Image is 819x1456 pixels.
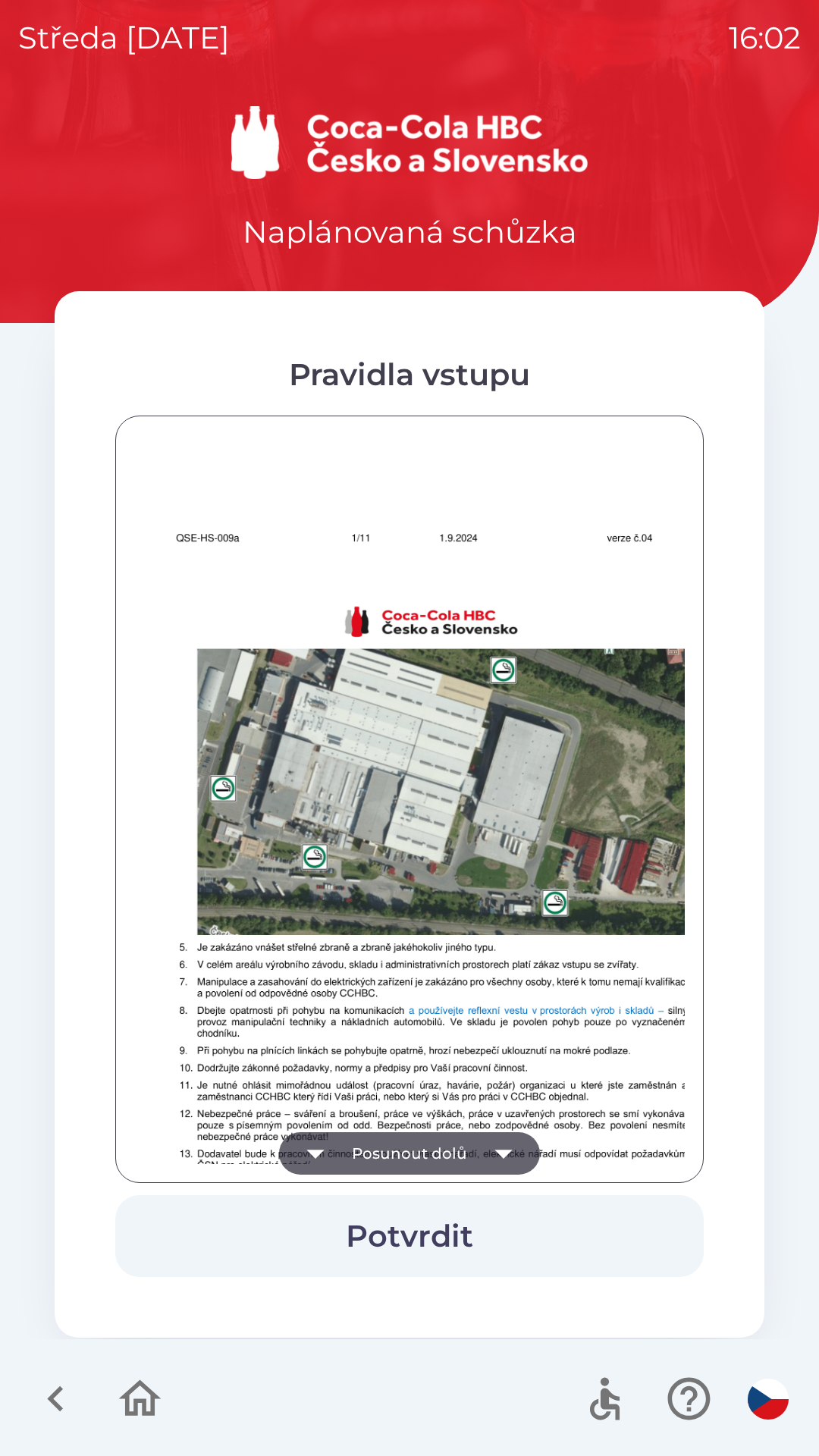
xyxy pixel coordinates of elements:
[18,15,230,61] p: středa [DATE]
[279,1132,540,1175] button: Posunout dolů
[115,1195,704,1277] button: Potvrdit
[55,106,764,179] img: Logo
[748,1379,789,1420] img: cs flag
[134,579,723,1411] img: VGglmRcuQ4JDeG8FRTn2z89J9hbt9UD20+fv+0zBkYP+EYEcIxD+ESX5shAQAkJACAgBISAEhIAQyCEERCDkkIGW2xQCQkAIC...
[115,352,704,397] div: Pravidla vstupu
[243,209,577,255] p: Naplánovaná schůzka
[729,15,801,61] p: 16:02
